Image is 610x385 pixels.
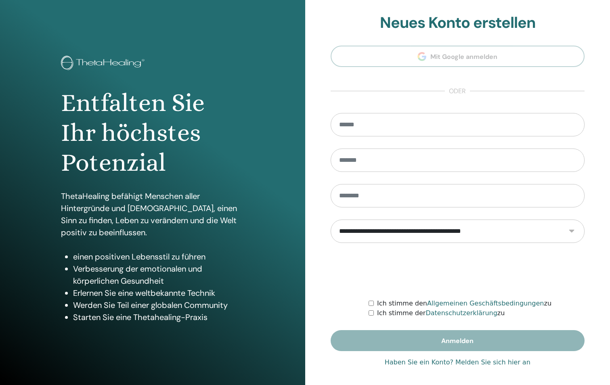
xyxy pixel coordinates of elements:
[385,358,530,367] a: Haben Sie ein Konto? Melden Sie sich hier an
[73,251,244,263] li: einen positiven Lebensstil zu führen
[396,255,519,287] iframe: reCAPTCHA
[377,299,551,307] font: Ich stimme den zu
[73,287,244,299] li: Erlernen Sie eine weltbekannte Technik
[331,14,585,32] h2: Neues Konto erstellen
[73,299,244,311] li: Werden Sie Teil einer globalen Community
[61,190,244,239] p: ThetaHealing befähigt Menschen aller Hintergründe und [DEMOGRAPHIC_DATA], einen Sinn zu finden, L...
[73,311,244,323] li: Starten Sie eine Thetahealing-Praxis
[61,88,244,178] h1: Entfalten Sie Ihr höchstes Potenzial
[427,299,544,307] a: Allgemeinen Geschäftsbedingungen
[377,309,505,317] font: Ich stimme der zu
[426,309,497,317] a: Datenschutzerklärung
[73,263,244,287] li: Verbesserung der emotionalen und körperlichen Gesundheit
[445,86,470,96] span: oder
